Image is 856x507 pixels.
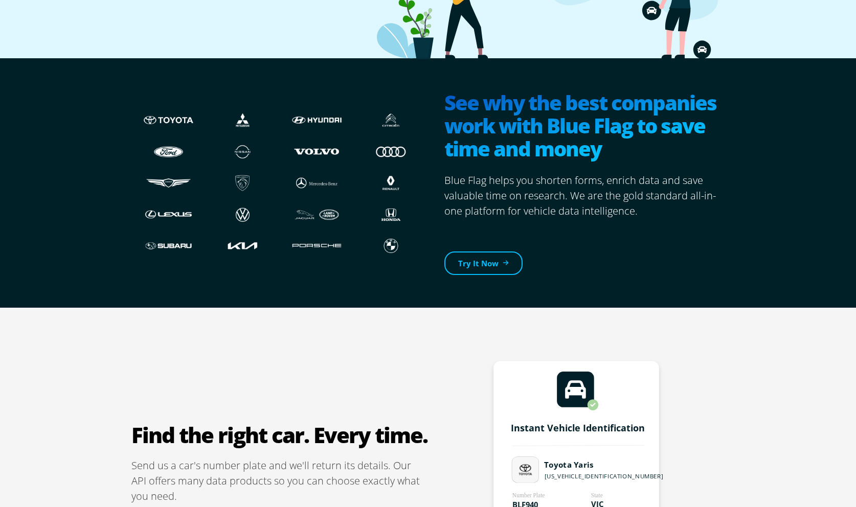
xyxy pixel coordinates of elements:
img: Nissan logo [216,142,269,161]
p: Blue Flag helps you shorten forms, enrich data and save valuable time on research. We are the gol... [444,173,725,219]
tspan: Instant Vehicle Identification [511,422,645,434]
a: Try It Now [444,251,523,275]
img: Audi logo [364,142,418,161]
tspan: [US_VEHICLE_IDENTIFICATION_NUMBER] [545,472,664,480]
p: Send us a car's number plate and we'll return its details. Our API offers many data products so y... [131,458,428,504]
img: Citroen logo [364,110,418,130]
img: JLR logo [290,205,344,224]
img: Mistubishi logo [216,110,269,130]
img: Genesis logo [142,173,195,193]
img: Kia logo [216,236,269,256]
h2: See why the best companies work with Blue Flag to save time and money [444,91,725,163]
tspan: Number Plate [512,493,545,499]
img: Ford logo [142,142,195,161]
img: Porshce logo [290,236,344,256]
tspan: Toyota Yaris [544,460,594,470]
img: Lexus logo [142,205,195,224]
img: Volvo logo [290,142,344,161]
img: Honda logo [364,205,418,224]
tspan: State [591,492,603,498]
img: Peugeot logo [216,173,269,193]
h2: Find the right car. Every time. [131,422,428,448]
img: Renault logo [364,173,418,193]
img: Volkswagen logo [216,205,269,224]
img: BMW logo [364,236,418,256]
img: Toyota logo [142,110,195,130]
img: Mercedes logo [290,173,344,193]
img: Hyundai logo [290,110,344,130]
img: Subaru logo [142,236,195,256]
